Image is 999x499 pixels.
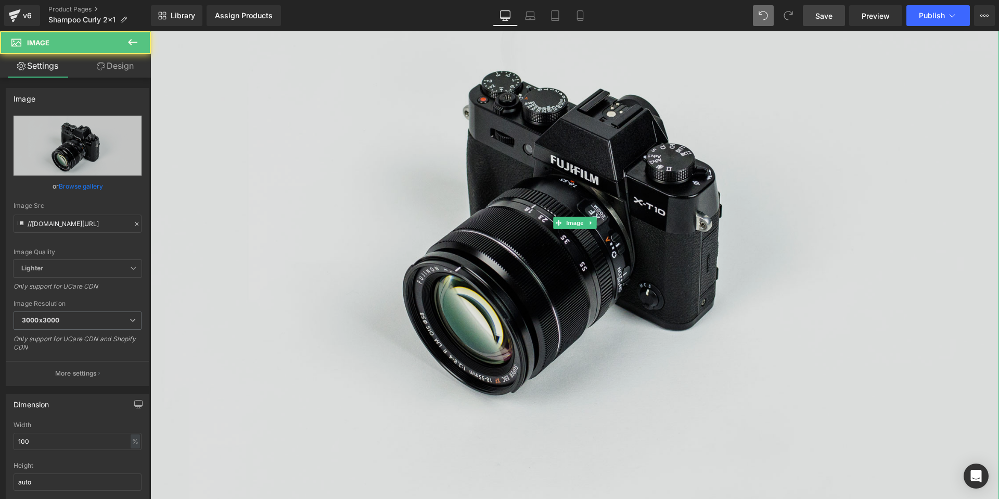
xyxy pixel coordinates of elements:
span: Shampoo Curly 2x1 [48,16,116,24]
div: Width [14,421,142,429]
div: or [14,181,142,192]
a: Laptop [518,5,543,26]
span: Save [815,10,832,21]
button: More settings [6,361,149,385]
span: Publish [919,11,945,20]
a: Expand / Collapse [435,185,446,198]
div: Only support for UCare CDN and Shopify CDN [14,335,142,358]
a: v6 [4,5,40,26]
a: Design [78,54,153,78]
button: Publish [906,5,970,26]
div: Assign Products [215,11,273,20]
div: Image [14,89,35,103]
button: Undo [753,5,774,26]
div: Only support for UCare CDN [14,282,142,297]
div: % [131,434,140,448]
p: More settings [55,369,97,378]
input: auto [14,433,142,450]
a: Mobile [568,5,593,26]
a: Browse gallery [59,177,103,195]
a: Product Pages [48,5,151,14]
div: Image Src [14,202,142,209]
a: Preview [849,5,902,26]
span: Image [27,39,49,47]
b: Lighter [21,264,43,272]
div: Height [14,462,142,469]
a: New Library [151,5,202,26]
a: Desktop [493,5,518,26]
a: Tablet [543,5,568,26]
div: Open Intercom Messenger [964,464,989,489]
div: Image Quality [14,248,142,256]
button: Redo [778,5,799,26]
b: 3000x3000 [22,316,59,324]
button: More [974,5,995,26]
div: Dimension [14,394,49,409]
input: auto [14,473,142,491]
div: v6 [21,9,34,22]
span: Image [414,185,436,198]
span: Library [171,11,195,20]
input: Link [14,215,142,233]
div: Image Resolution [14,300,142,307]
span: Preview [862,10,890,21]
